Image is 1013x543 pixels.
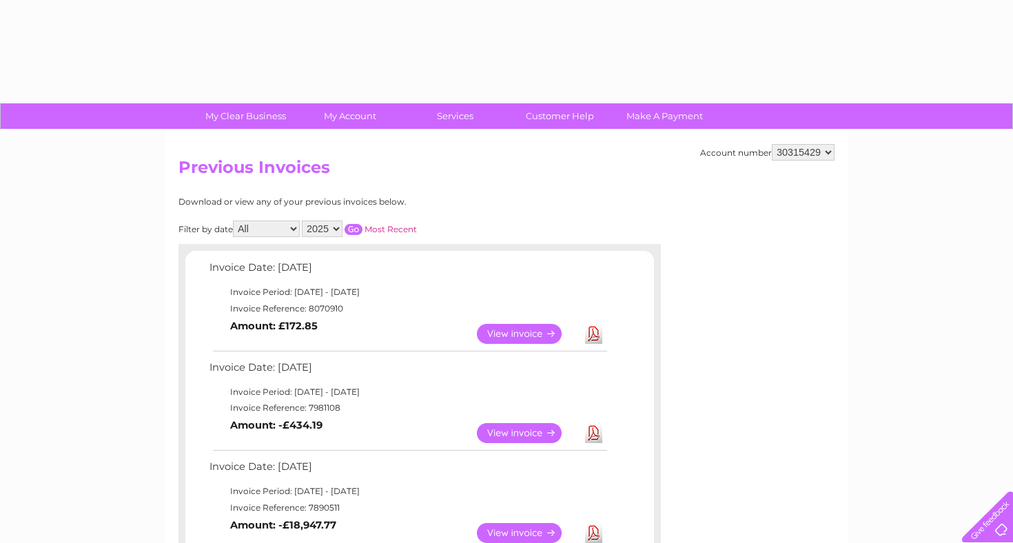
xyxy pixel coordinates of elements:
[398,103,512,129] a: Services
[503,103,617,129] a: Customer Help
[608,103,722,129] a: Make A Payment
[206,500,609,516] td: Invoice Reference: 7890511
[178,197,540,207] div: Download or view any of your previous invoices below.
[206,458,609,483] td: Invoice Date: [DATE]
[206,258,609,284] td: Invoice Date: [DATE]
[206,400,609,416] td: Invoice Reference: 7981108
[178,221,540,237] div: Filter by date
[178,158,835,184] h2: Previous Invoices
[206,358,609,384] td: Invoice Date: [DATE]
[206,384,609,400] td: Invoice Period: [DATE] - [DATE]
[206,483,609,500] td: Invoice Period: [DATE] - [DATE]
[365,224,417,234] a: Most Recent
[585,423,602,443] a: Download
[585,523,602,543] a: Download
[230,519,336,531] b: Amount: -£18,947.77
[477,523,578,543] a: View
[700,144,835,161] div: Account number
[206,284,609,300] td: Invoice Period: [DATE] - [DATE]
[294,103,407,129] a: My Account
[477,423,578,443] a: View
[585,324,602,344] a: Download
[230,320,318,332] b: Amount: £172.85
[477,324,578,344] a: View
[230,419,323,431] b: Amount: -£434.19
[206,300,609,317] td: Invoice Reference: 8070910
[189,103,303,129] a: My Clear Business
